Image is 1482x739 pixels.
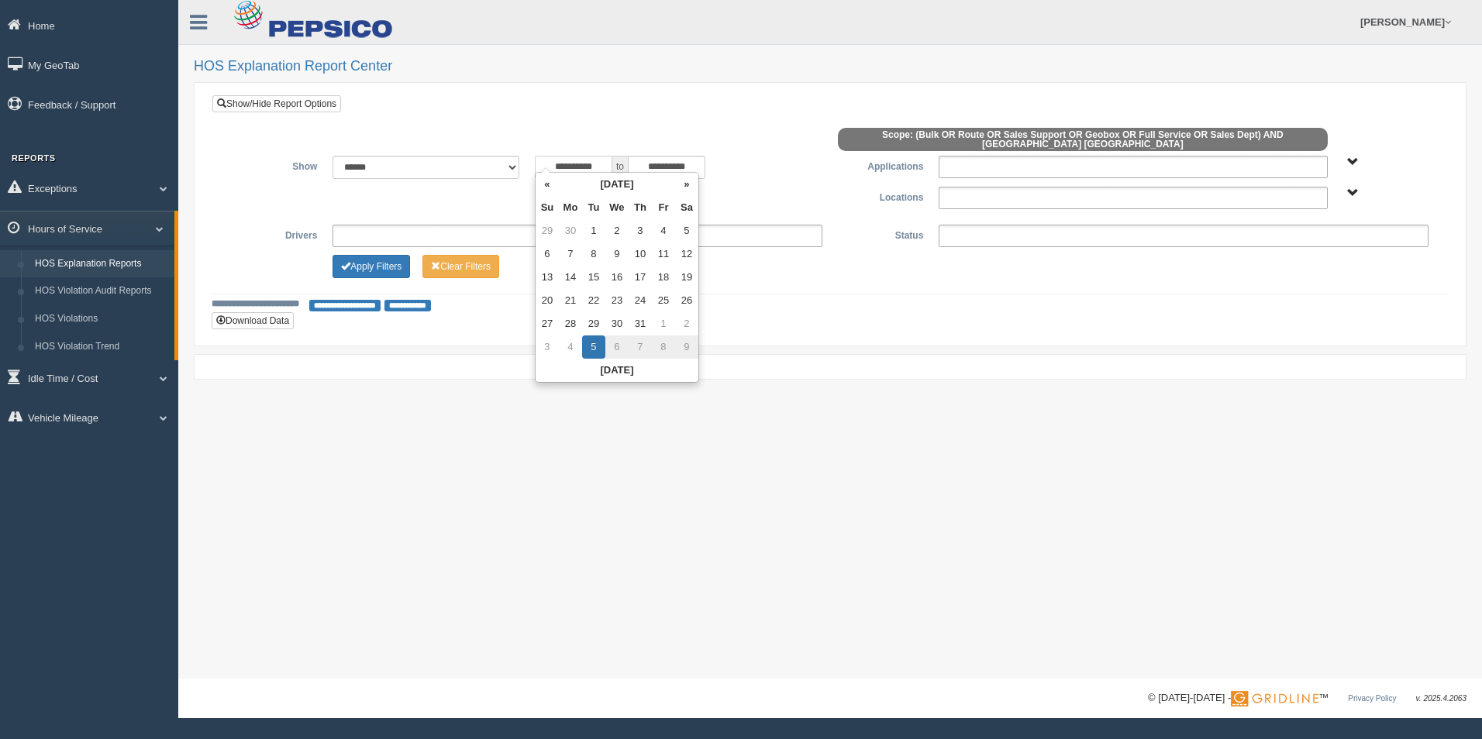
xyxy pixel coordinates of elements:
[605,266,629,289] td: 16
[1148,690,1466,706] div: © [DATE]-[DATE] - ™
[582,312,605,335] td: 29
[629,242,652,266] td: 10
[559,242,582,266] td: 7
[536,219,559,242] td: 29
[28,333,174,361] a: HOS Violation Trend
[830,187,931,205] label: Locations
[212,95,341,112] a: Show/Hide Report Options
[422,255,499,278] button: Change Filter Options
[652,312,675,335] td: 1
[1416,694,1466,703] span: v. 2025.4.2063
[675,289,698,312] td: 26
[559,173,675,196] th: [DATE]
[582,289,605,312] td: 22
[652,219,675,242] td: 4
[629,196,652,219] th: Th
[605,196,629,219] th: We
[212,312,294,329] button: Download Data
[194,59,1466,74] h2: HOS Explanation Report Center
[605,335,629,359] td: 6
[629,312,652,335] td: 31
[838,128,1328,151] span: Scope: (Bulk OR Route OR Sales Support OR Geobox OR Full Service OR Sales Dept) AND [GEOGRAPHIC_D...
[629,335,652,359] td: 7
[582,266,605,289] td: 15
[224,156,325,174] label: Show
[559,289,582,312] td: 21
[605,289,629,312] td: 23
[536,196,559,219] th: Su
[629,289,652,312] td: 24
[1348,694,1396,703] a: Privacy Policy
[536,266,559,289] td: 13
[652,242,675,266] td: 11
[536,335,559,359] td: 3
[559,266,582,289] td: 14
[559,335,582,359] td: 4
[536,242,559,266] td: 6
[830,225,931,243] label: Status
[652,196,675,219] th: Fr
[675,173,698,196] th: »
[605,312,629,335] td: 30
[536,359,698,382] th: [DATE]
[652,266,675,289] td: 18
[559,312,582,335] td: 28
[28,277,174,305] a: HOS Violation Audit Reports
[559,219,582,242] td: 30
[675,196,698,219] th: Sa
[536,312,559,335] td: 27
[629,219,652,242] td: 3
[536,173,559,196] th: «
[652,335,675,359] td: 8
[675,242,698,266] td: 12
[582,196,605,219] th: Tu
[559,196,582,219] th: Mo
[675,219,698,242] td: 5
[28,250,174,278] a: HOS Explanation Reports
[536,289,559,312] td: 20
[582,242,605,266] td: 8
[605,219,629,242] td: 2
[830,156,931,174] label: Applications
[1231,691,1318,706] img: Gridline
[582,335,605,359] td: 5
[652,289,675,312] td: 25
[582,219,605,242] td: 1
[675,335,698,359] td: 9
[333,255,410,278] button: Change Filter Options
[675,266,698,289] td: 19
[605,242,629,266] td: 9
[629,266,652,289] td: 17
[612,156,628,179] span: to
[675,312,698,335] td: 2
[28,305,174,333] a: HOS Violations
[224,225,325,243] label: Drivers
